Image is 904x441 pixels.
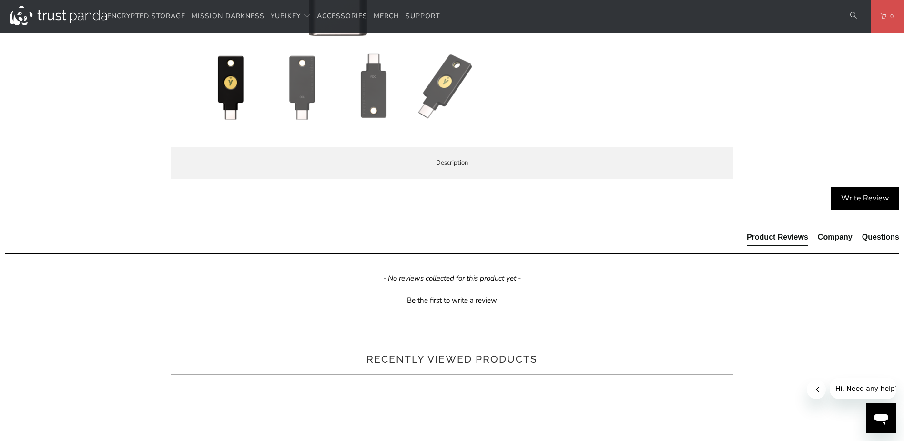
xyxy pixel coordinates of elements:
a: Accessories [317,5,367,28]
span: Support [406,11,440,21]
div: Be the first to write a review [5,293,899,305]
em: - No reviews collected for this product yet - [383,273,521,283]
div: Write Review [831,187,899,210]
img: Trust Panda Australia [10,6,107,25]
label: Description [171,147,733,179]
img: Security Key C (NFC) by Yubico - Trust Panda [269,53,335,120]
summary: YubiKey [271,5,311,28]
a: Support [406,5,440,28]
span: 0 [886,11,894,21]
div: Product Reviews [747,232,808,242]
img: Security Key C (NFC) by Yubico - Trust Panda [340,53,407,120]
a: Merch [374,5,399,28]
span: Accessories [317,11,367,21]
img: Security Key C (NFC) by Yubico - Trust Panda [197,53,264,120]
div: Reviews Tabs [747,232,899,251]
img: Security Key C (NFC) by Yubico - Trust Panda [412,53,478,120]
a: Encrypted Storage [107,5,185,28]
iframe: Button to launch messaging window [866,403,896,433]
span: Mission Darkness [192,11,264,21]
div: Be the first to write a review [407,295,497,305]
iframe: Close message [807,380,826,399]
nav: Translation missing: en.navigation.header.main_nav [107,5,440,28]
span: YubiKey [271,11,301,21]
div: Questions [862,232,899,242]
span: Merch [374,11,399,21]
span: Encrypted Storage [107,11,185,21]
a: Mission Darkness [192,5,264,28]
h2: Recently viewed products [171,352,733,367]
div: Company [818,232,853,242]
span: Hi. Need any help? [6,7,69,14]
iframe: Message from company [830,378,896,399]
